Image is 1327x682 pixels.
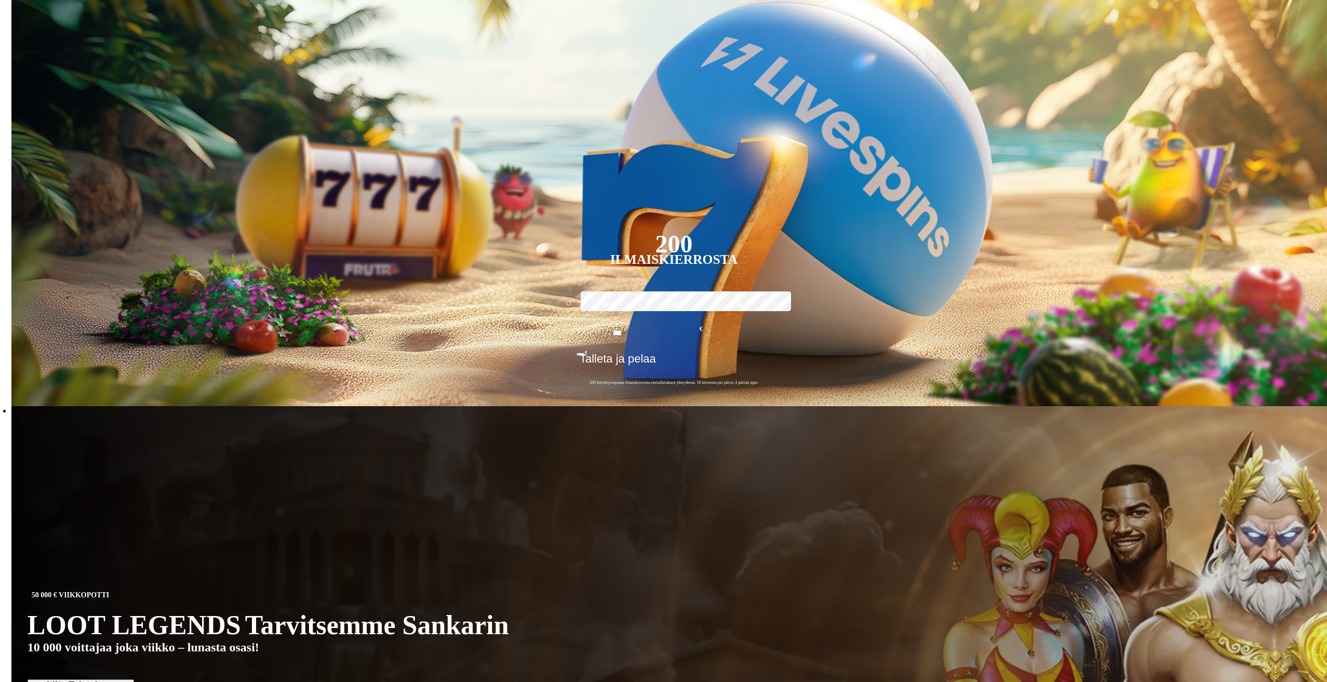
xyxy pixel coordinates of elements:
span: 200 kierrätysvapaata ilmaiskierrosta ensitalletuksen yhteydessä. 50 kierrosta per päivä, 4 päivän... [577,380,771,385]
label: 250 € [711,290,770,320]
label: 50 € [578,290,637,320]
span: 10 000 voittajaa joka viikko – lunasta osasi! [28,640,259,654]
span: Talleta ja pelaa [580,352,656,373]
button: Talleta ja pelaa [577,352,771,373]
label: 150 € [645,290,703,320]
span: € [700,324,703,334]
span: Tarvitsemme Sankarin [245,612,509,639]
div: 200 [655,238,692,250]
div: Ilmaiskierrosta [610,253,738,266]
span: LOOT LEGENDS [28,610,241,640]
span: 50 000 € VIIKKOPOTTI [28,589,114,601]
span: € [585,349,588,355]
